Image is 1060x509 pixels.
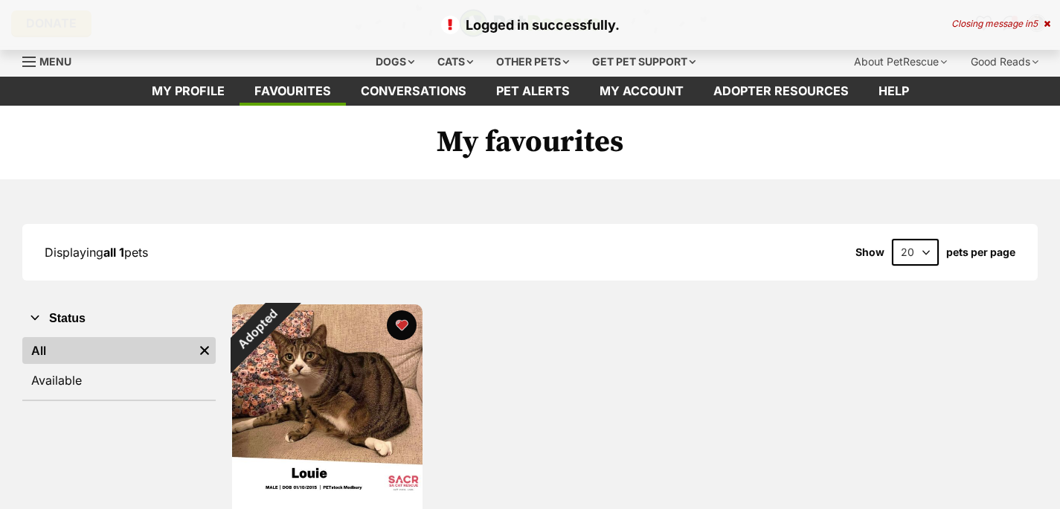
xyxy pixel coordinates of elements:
[213,285,301,374] div: Adopted
[582,47,706,77] div: Get pet support
[22,337,193,364] a: All
[387,310,417,340] button: favourite
[22,47,82,74] a: Menu
[240,77,346,106] a: Favourites
[946,246,1015,258] label: pets per page
[864,77,924,106] a: Help
[960,47,1049,77] div: Good Reads
[346,77,481,106] a: conversations
[365,47,425,77] div: Dogs
[137,77,240,106] a: My profile
[103,245,124,260] strong: all 1
[22,367,216,394] a: Available
[22,309,216,328] button: Status
[855,246,884,258] span: Show
[585,77,698,106] a: My account
[232,483,423,498] a: Adopted
[427,47,484,77] div: Cats
[698,77,864,106] a: Adopter resources
[232,304,423,495] img: Louie
[45,245,148,260] span: Displaying pets
[193,337,216,364] a: Remove filter
[22,334,216,400] div: Status
[481,77,585,106] a: Pet alerts
[844,47,957,77] div: About PetRescue
[39,55,71,68] span: Menu
[486,47,579,77] div: Other pets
